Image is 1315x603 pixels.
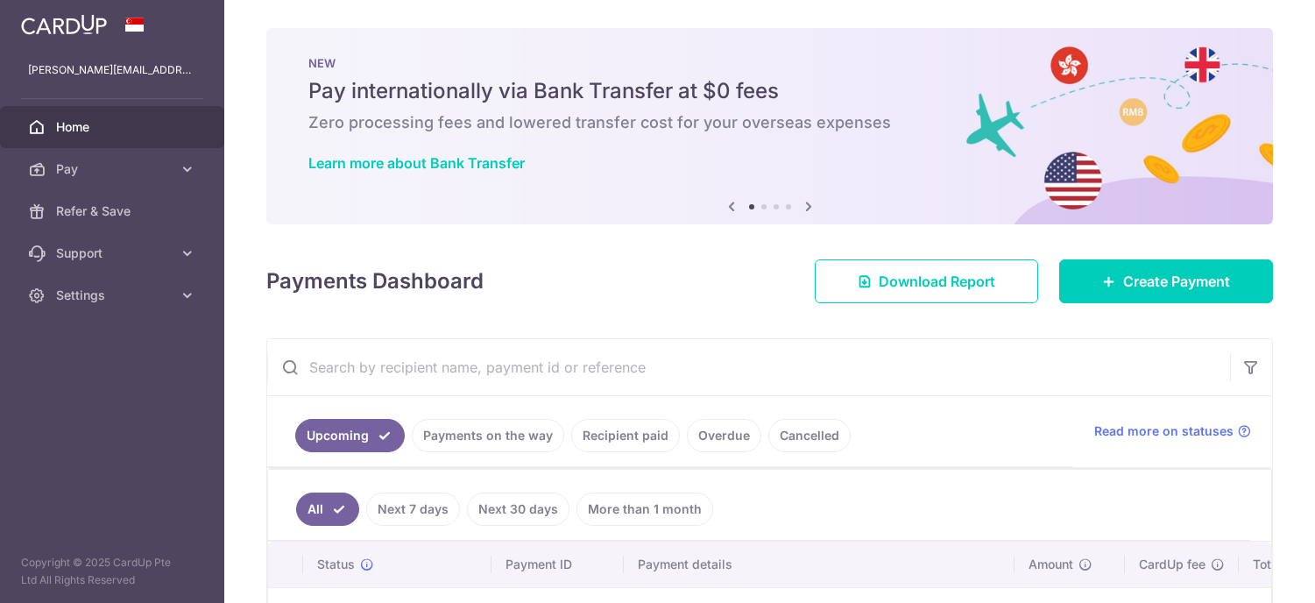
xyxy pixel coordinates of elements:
[295,419,405,452] a: Upcoming
[571,419,680,452] a: Recipient paid
[267,339,1230,395] input: Search by recipient name, payment id or reference
[317,556,355,573] span: Status
[879,271,995,292] span: Download Report
[56,287,172,304] span: Settings
[366,493,460,526] a: Next 7 days
[768,419,851,452] a: Cancelled
[624,542,1015,587] th: Payment details
[266,28,1273,224] img: Bank transfer banner
[21,14,107,35] img: CardUp
[412,419,564,452] a: Payments on the way
[56,160,172,178] span: Pay
[576,493,713,526] a: More than 1 month
[308,112,1231,133] h6: Zero processing fees and lowered transfer cost for your overseas expenses
[1123,271,1230,292] span: Create Payment
[1094,422,1234,440] span: Read more on statuses
[296,493,359,526] a: All
[266,266,484,297] h4: Payments Dashboard
[815,259,1038,303] a: Download Report
[308,56,1231,70] p: NEW
[1094,422,1251,440] a: Read more on statuses
[56,202,172,220] span: Refer & Save
[1029,556,1073,573] span: Amount
[28,61,196,79] p: [PERSON_NAME][EMAIL_ADDRESS][DOMAIN_NAME]
[467,493,569,526] a: Next 30 days
[687,419,761,452] a: Overdue
[1253,556,1311,573] span: Total amt.
[56,245,172,262] span: Support
[308,77,1231,105] h5: Pay internationally via Bank Transfer at $0 fees
[1059,259,1273,303] a: Create Payment
[491,542,624,587] th: Payment ID
[1139,556,1205,573] span: CardUp fee
[308,154,525,172] a: Learn more about Bank Transfer
[56,118,172,136] span: Home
